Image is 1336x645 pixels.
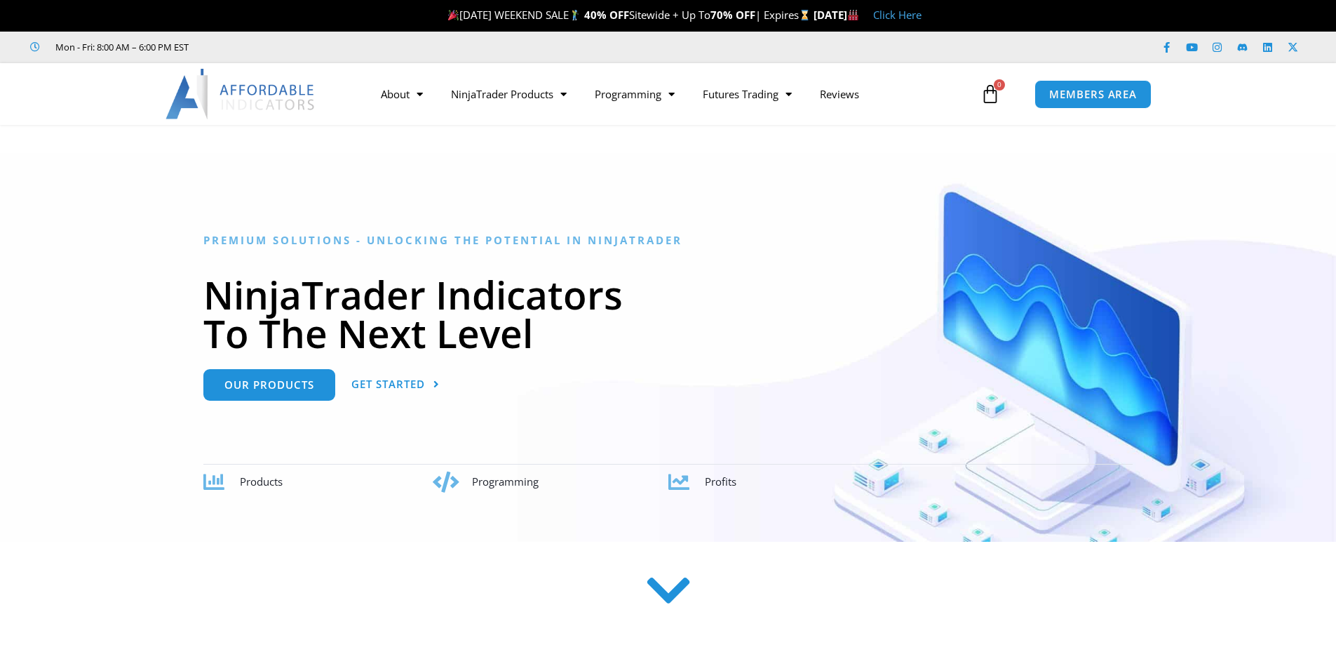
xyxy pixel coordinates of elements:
[445,8,813,22] span: [DATE] WEEKEND SALE Sitewide + Up To | Expires
[351,369,440,401] a: Get Started
[848,10,858,20] img: 🏭
[994,79,1005,91] span: 0
[1049,89,1137,100] span: MEMBERS AREA
[569,10,580,20] img: 🏌️‍♂️
[1034,80,1152,109] a: MEMBERS AREA
[689,78,806,110] a: Futures Trading
[873,8,922,22] a: Click Here
[959,74,1021,114] a: 0
[203,234,1133,247] h6: Premium Solutions - Unlocking the Potential in NinjaTrader
[584,8,629,22] strong: 40% OFF
[224,380,314,390] span: Our Products
[351,379,425,390] span: Get Started
[437,78,581,110] a: NinjaTrader Products
[166,69,316,119] img: LogoAI | Affordable Indicators – NinjaTrader
[472,474,539,488] span: Programming
[581,78,689,110] a: Programming
[203,275,1133,352] h1: NinjaTrader Indicators To The Next Level
[448,10,459,20] img: 🎉
[710,8,755,22] strong: 70% OFF
[52,39,189,55] span: Mon - Fri: 8:00 AM – 6:00 PM EST
[367,78,437,110] a: About
[208,40,419,54] iframe: Customer reviews powered by Trustpilot
[203,369,335,401] a: Our Products
[799,10,810,20] img: ⌛
[367,78,977,110] nav: Menu
[240,474,283,488] span: Products
[705,474,736,488] span: Profits
[814,8,859,22] strong: [DATE]
[806,78,873,110] a: Reviews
